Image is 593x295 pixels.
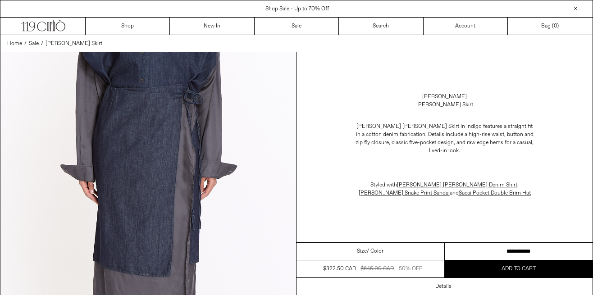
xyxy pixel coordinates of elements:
a: [PERSON_NAME] Skirt [46,40,102,48]
a: Shop Sale - Up to 70% Off [265,5,329,13]
h3: Details [435,283,452,290]
span: Home [7,40,22,47]
div: [PERSON_NAME] Skirt [416,101,473,109]
span: Size [357,247,367,255]
a: Sale [29,40,39,48]
a: New In [170,18,254,35]
a: Home [7,40,22,48]
span: / Color [367,247,383,255]
span: 0 [554,23,557,30]
span: Styled with , and [359,182,531,197]
div: 50% OFF [399,265,422,273]
div: $322.50 CAD [323,265,356,273]
a: [PERSON_NAME] [422,93,467,101]
button: Add to cart [445,260,593,277]
a: Search [339,18,423,35]
span: Sale [29,40,39,47]
a: Account [424,18,508,35]
span: Add to cart [502,265,536,272]
a: Sale [255,18,339,35]
a: Sacai Pocket Double Brim Hat [459,190,531,197]
span: ) [554,22,559,30]
a: [PERSON_NAME] Snake Print Sandal [359,190,450,197]
span: [PERSON_NAME] Skirt [46,40,102,47]
div: $645.00 CAD [360,265,394,273]
span: / [24,40,27,48]
a: [PERSON_NAME] [PERSON_NAME] Denim Shirt [397,182,517,189]
a: Bag () [508,18,592,35]
span: / [41,40,43,48]
a: Shop [86,18,170,35]
p: [PERSON_NAME] [PERSON_NAME] Skirt in indigo features a straight fit in a cotton denim fabrication... [355,118,535,159]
